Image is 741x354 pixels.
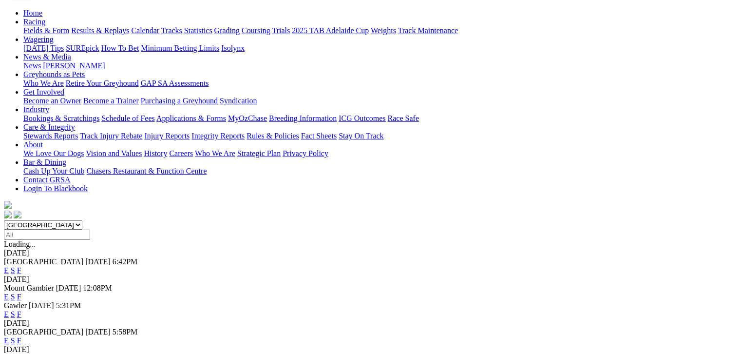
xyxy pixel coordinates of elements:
[23,44,64,52] a: [DATE] Tips
[292,26,369,35] a: 2025 TAB Adelaide Cup
[23,61,737,70] div: News & Media
[23,44,737,53] div: Wagering
[4,345,737,354] div: [DATE]
[301,132,337,140] a: Fact Sheets
[17,336,21,345] a: F
[220,97,257,105] a: Syndication
[242,26,270,35] a: Coursing
[23,167,84,175] a: Cash Up Your Club
[86,149,142,157] a: Vision and Values
[184,26,212,35] a: Statistics
[56,301,81,310] span: 5:31PM
[23,97,737,105] div: Get Involved
[4,211,12,218] img: facebook.svg
[4,336,9,345] a: E
[23,158,66,166] a: Bar & Dining
[4,319,737,328] div: [DATE]
[83,97,139,105] a: Become a Trainer
[56,284,81,292] span: [DATE]
[23,79,64,87] a: Who We Are
[23,105,49,114] a: Industry
[80,132,142,140] a: Track Injury Rebate
[23,79,737,88] div: Greyhounds as Pets
[4,293,9,301] a: E
[23,140,43,149] a: About
[29,301,54,310] span: [DATE]
[4,257,83,266] span: [GEOGRAPHIC_DATA]
[23,114,737,123] div: Industry
[272,26,290,35] a: Trials
[141,97,218,105] a: Purchasing a Greyhound
[23,53,71,61] a: News & Media
[4,230,90,240] input: Select date
[23,167,737,176] div: Bar & Dining
[228,114,267,122] a: MyOzChase
[17,293,21,301] a: F
[113,328,138,336] span: 5:58PM
[23,149,84,157] a: We Love Our Dogs
[339,132,383,140] a: Stay On Track
[85,328,111,336] span: [DATE]
[71,26,129,35] a: Results & Replays
[221,44,245,52] a: Isolynx
[131,26,159,35] a: Calendar
[398,26,458,35] a: Track Maintenance
[4,266,9,275] a: E
[83,284,112,292] span: 12:08PM
[43,61,105,70] a: [PERSON_NAME]
[4,328,83,336] span: [GEOGRAPHIC_DATA]
[23,132,78,140] a: Stewards Reports
[66,79,139,87] a: Retire Your Greyhound
[161,26,182,35] a: Tracks
[17,266,21,275] a: F
[85,257,111,266] span: [DATE]
[23,149,737,158] div: About
[101,44,139,52] a: How To Bet
[156,114,226,122] a: Applications & Forms
[4,310,9,318] a: E
[387,114,418,122] a: Race Safe
[144,132,190,140] a: Injury Reports
[23,18,45,26] a: Racing
[339,114,385,122] a: ICG Outcomes
[23,26,69,35] a: Fields & Form
[23,26,737,35] div: Racing
[23,123,75,131] a: Care & Integrity
[4,275,737,284] div: [DATE]
[11,336,15,345] a: S
[283,149,328,157] a: Privacy Policy
[23,176,70,184] a: Contact GRSA
[141,79,209,87] a: GAP SA Assessments
[11,266,15,275] a: S
[113,257,138,266] span: 6:42PM
[4,301,27,310] span: Gawler
[169,149,193,157] a: Careers
[4,284,54,292] span: Mount Gambier
[247,132,299,140] a: Rules & Policies
[371,26,396,35] a: Weights
[141,44,219,52] a: Minimum Betting Limits
[23,132,737,140] div: Care & Integrity
[23,97,81,105] a: Become an Owner
[101,114,154,122] a: Schedule of Fees
[11,293,15,301] a: S
[23,70,85,79] a: Greyhounds as Pets
[195,149,235,157] a: Who We Are
[23,184,88,193] a: Login To Blackbook
[144,149,167,157] a: History
[23,35,54,43] a: Wagering
[4,240,36,248] span: Loading...
[14,211,21,218] img: twitter.svg
[191,132,245,140] a: Integrity Reports
[23,9,42,17] a: Home
[4,201,12,209] img: logo-grsa-white.png
[4,249,737,257] div: [DATE]
[86,167,207,175] a: Chasers Restaurant & Function Centre
[214,26,240,35] a: Grading
[17,310,21,318] a: F
[237,149,281,157] a: Strategic Plan
[23,114,99,122] a: Bookings & Scratchings
[11,310,15,318] a: S
[23,88,64,96] a: Get Involved
[66,44,99,52] a: SUREpick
